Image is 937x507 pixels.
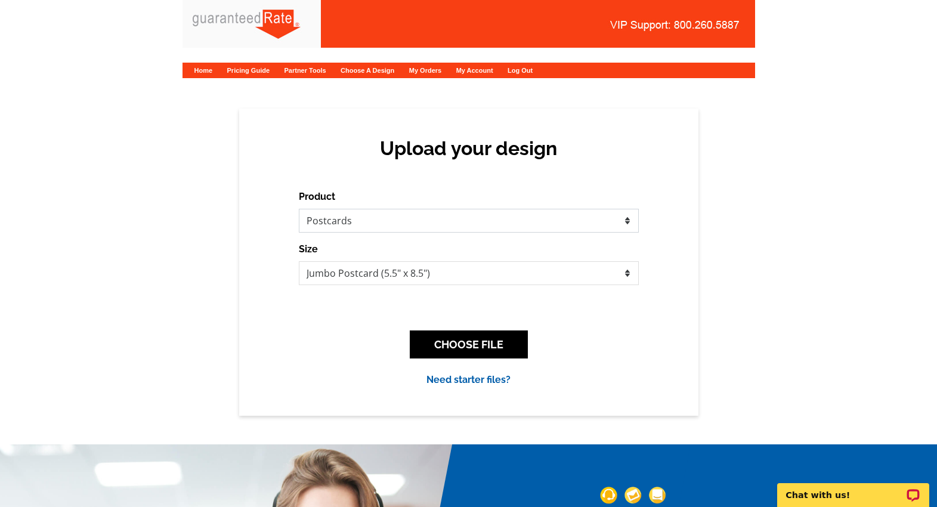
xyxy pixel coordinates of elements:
[284,67,326,74] a: Partner Tools
[311,137,627,160] h2: Upload your design
[624,487,641,504] img: support-img-2.png
[194,67,213,74] a: Home
[456,67,493,74] a: My Account
[299,242,318,256] label: Size
[600,487,617,504] img: support-img-1.png
[769,469,937,507] iframe: LiveChat chat widget
[410,330,528,358] button: CHOOSE FILE
[508,67,533,74] a: Log Out
[299,190,335,204] label: Product
[426,374,511,385] a: Need starter files?
[409,67,441,74] a: My Orders
[227,67,270,74] a: Pricing Guide
[341,67,394,74] a: Choose A Design
[648,487,665,504] img: support-img-3_1.png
